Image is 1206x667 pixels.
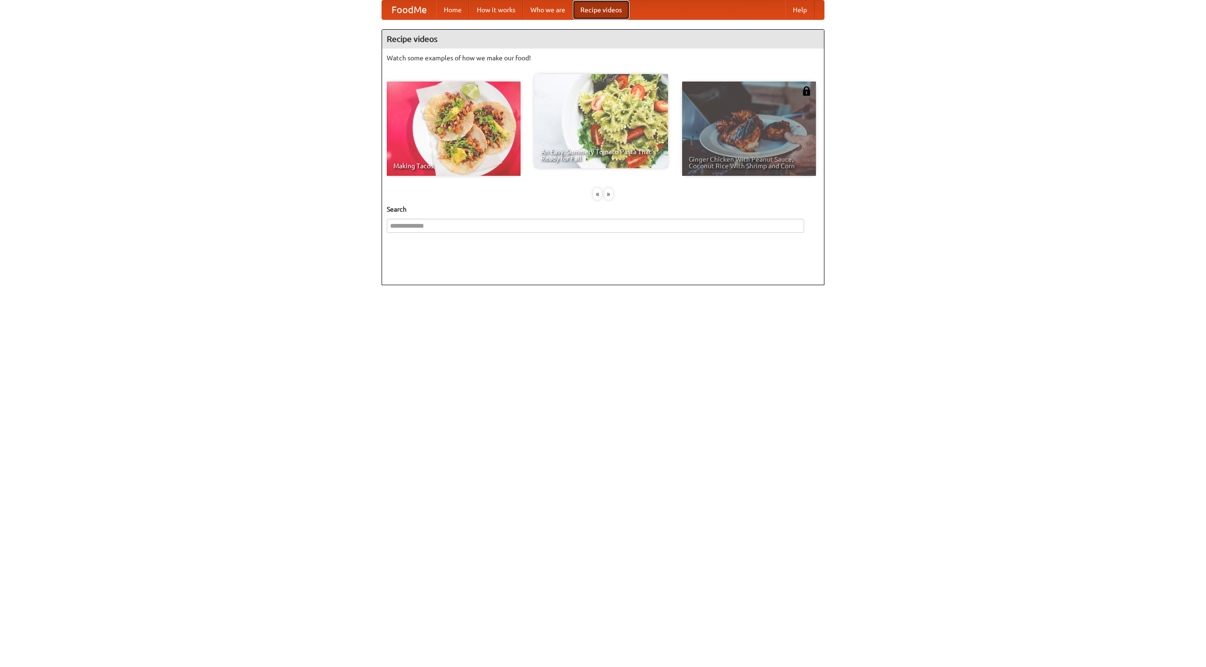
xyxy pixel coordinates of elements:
span: An Easy, Summery Tomato Pasta That's Ready for Fall [541,148,661,162]
img: 483408.png [802,86,811,96]
div: « [593,188,602,200]
a: Making Tacos [387,82,521,176]
a: An Easy, Summery Tomato Pasta That's Ready for Fall [534,74,668,168]
div: » [604,188,613,200]
a: Home [436,0,469,19]
h4: Recipe videos [382,30,824,49]
a: Help [785,0,815,19]
a: How it works [469,0,523,19]
a: Recipe videos [573,0,629,19]
span: Making Tacos [393,163,514,169]
a: Who we are [523,0,573,19]
p: Watch some examples of how we make our food! [387,53,819,63]
h5: Search [387,205,819,214]
a: FoodMe [382,0,436,19]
